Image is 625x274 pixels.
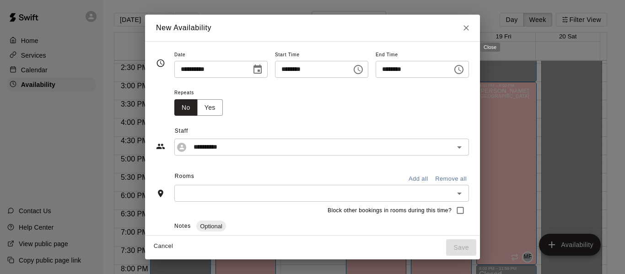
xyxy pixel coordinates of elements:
[174,87,230,99] span: Repeats
[174,99,223,116] div: outlined button group
[248,60,267,79] button: Choose date, selected date is Sep 16, 2025
[433,172,469,186] button: Remove all
[197,99,223,116] button: Yes
[450,60,468,79] button: Choose time, selected time is 4:15 PM
[156,142,165,151] svg: Staff
[156,59,165,68] svg: Timing
[404,172,433,186] button: Add all
[453,141,466,154] button: Open
[453,187,466,200] button: Open
[349,60,367,79] button: Choose time, selected time is 3:45 PM
[196,223,226,230] span: Optional
[156,189,165,198] svg: Rooms
[175,124,469,139] span: Staff
[174,99,198,116] button: No
[480,43,500,52] div: Close
[458,20,474,36] button: Close
[328,206,452,215] span: Block other bookings in rooms during this time?
[376,49,469,61] span: End Time
[149,239,178,253] button: Cancel
[174,49,268,61] span: Date
[174,223,191,229] span: Notes
[175,173,194,179] span: Rooms
[275,49,368,61] span: Start Time
[156,22,211,34] h6: New Availability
